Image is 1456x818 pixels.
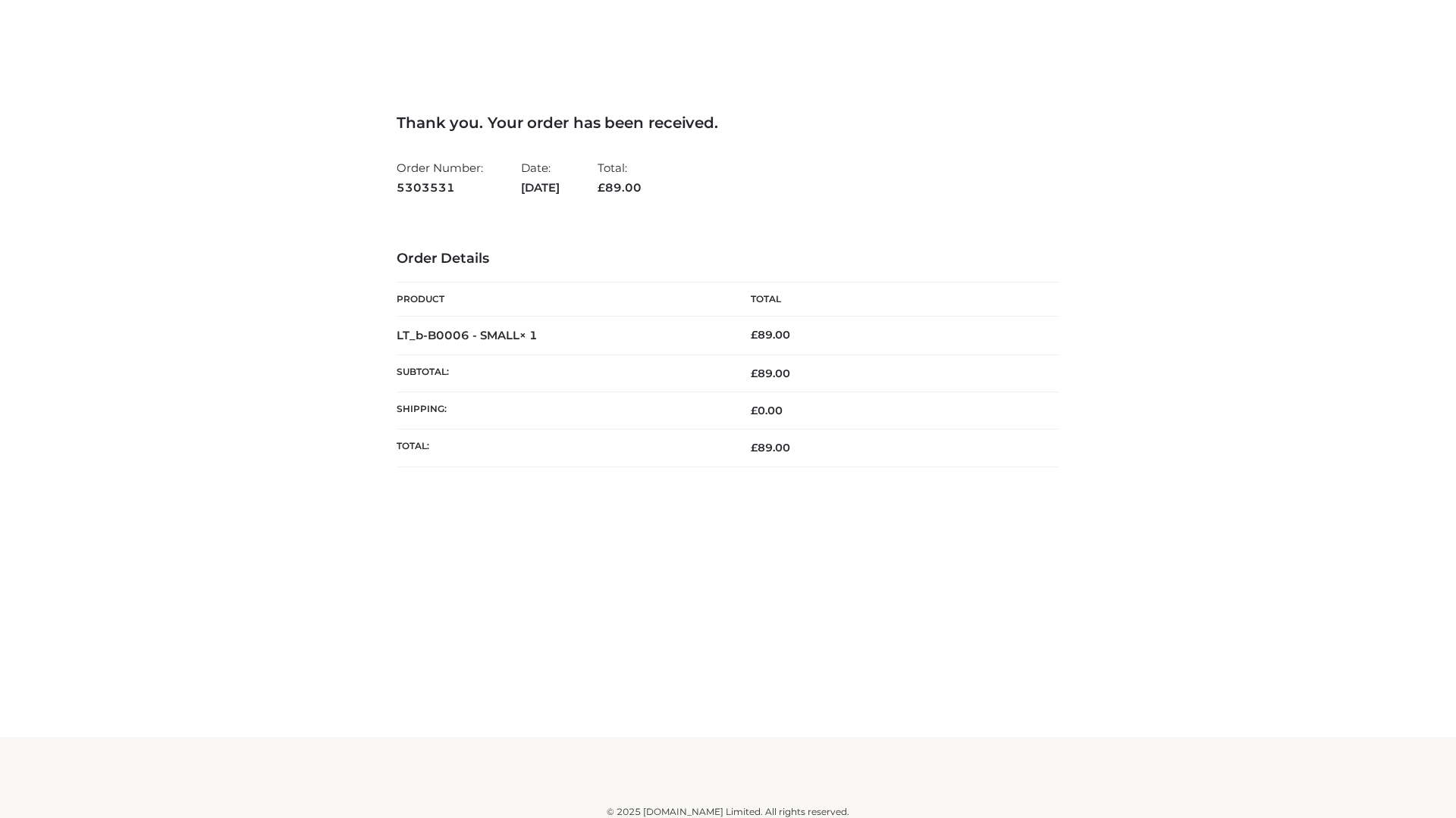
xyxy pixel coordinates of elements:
[397,155,483,201] li: Order Number:
[751,328,790,342] bdi: 89.00
[397,429,728,467] th: Total:
[397,114,1059,132] h3: Thank you. Your order has been received.
[598,180,642,195] span: 89.00
[751,404,783,417] bdi: 0.00
[397,354,728,392] th: Subtotal:
[751,328,758,342] span: £
[598,180,605,195] span: £
[397,328,538,342] strong: LT_b-B0006 - SMALL
[397,392,728,429] th: Shipping:
[728,283,1059,317] th: Total
[397,251,1059,267] h3: Order Details
[521,155,560,201] li: Date:
[519,328,538,342] strong: × 1
[521,178,560,198] strong: [DATE]
[751,367,790,380] span: 89.00
[751,404,758,417] span: £
[397,178,483,198] strong: 5303531
[751,367,758,380] span: £
[397,283,728,317] th: Product
[751,441,790,454] span: 89.00
[598,155,642,201] li: Total:
[751,441,758,454] span: £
